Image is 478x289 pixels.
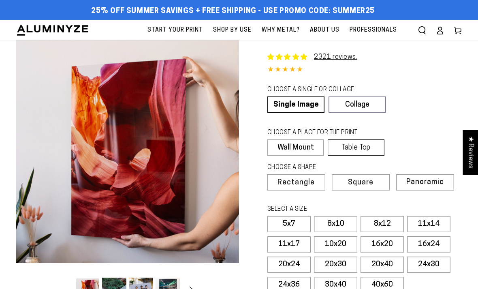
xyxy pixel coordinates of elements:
summary: Search our site [413,21,431,39]
a: Shop By Use [209,20,256,40]
a: Collage [329,96,386,113]
span: Professionals [350,25,397,35]
a: Single Image [267,96,324,113]
label: 8x10 [314,216,357,232]
a: Start Your Print [143,20,207,40]
span: Shop By Use [213,25,252,35]
a: 2321 reviews. [314,54,357,60]
legend: CHOOSE A SINGLE OR COLLAGE [267,86,378,94]
label: 5x7 [267,216,311,232]
a: Professionals [346,20,401,40]
span: Square [348,179,373,186]
legend: CHOOSE A SHAPE [267,163,379,172]
label: 20x40 [361,257,404,273]
label: 16x24 [407,236,450,253]
label: 20x24 [267,257,311,273]
span: Rectangle [277,179,315,186]
span: About Us [310,25,339,35]
label: 24x30 [407,257,450,273]
a: Why Metal? [258,20,304,40]
label: 20x30 [314,257,357,273]
legend: SELECT A SIZE [267,205,381,214]
label: 8x12 [361,216,404,232]
label: Wall Mount [267,139,324,156]
label: Table Top [328,139,384,156]
label: 11x17 [267,236,311,253]
span: Panoramic [406,178,444,186]
span: Why Metal? [262,25,300,35]
label: 11x14 [407,216,450,232]
span: Start Your Print [147,25,203,35]
div: 4.85 out of 5.0 stars [267,64,462,76]
span: 25% off Summer Savings + Free Shipping - Use Promo Code: SUMMER25 [91,7,375,16]
label: 10x20 [314,236,357,253]
label: 16x20 [361,236,404,253]
legend: CHOOSE A PLACE FOR THE PRINT [267,128,377,137]
img: Aluminyze [16,24,89,36]
div: Click to open Judge.me floating reviews tab [463,130,478,175]
a: About Us [306,20,344,40]
a: 2321 reviews. [267,52,357,62]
